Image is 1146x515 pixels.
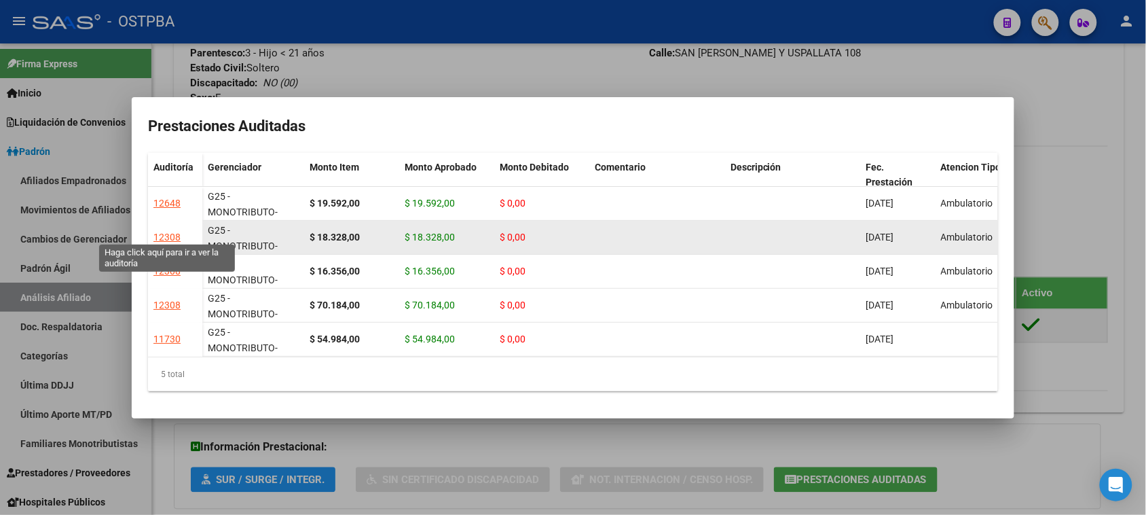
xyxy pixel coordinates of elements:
span: G25 - MONOTRIBUTO- GRUPO ALBA SALUD [208,259,297,301]
span: G25 - MONOTRIBUTO- GRUPO ALBA SALUD [208,327,297,369]
span: Comentario [595,162,646,173]
strong: $ 16.356,00 [310,266,360,277]
span: [DATE] [866,266,894,277]
div: 5 total [148,357,998,391]
strong: $ 54.984,00 [310,334,360,344]
datatable-header-cell: Comentario [589,153,725,210]
span: G25 - MONOTRIBUTO- GRUPO ALBA SALUD [208,225,297,267]
div: 12308 [153,264,181,279]
span: [DATE] [866,232,894,243]
span: Atencion Tipo [941,162,1001,173]
datatable-header-cell: Monto Item [304,153,399,210]
span: Fec. Prestación [866,162,913,188]
span: [DATE] [866,198,894,209]
span: $ 18.328,00 [405,232,455,243]
strong: $ 19.592,00 [310,198,360,209]
datatable-header-cell: Gerenciador [202,153,304,210]
span: $ 19.592,00 [405,198,455,209]
span: [DATE] [866,300,894,310]
datatable-header-cell: Descripción [725,153,861,210]
span: Ambulatorio [941,198,993,209]
datatable-header-cell: Monto Debitado [494,153,589,210]
span: Ambulatorio [941,266,993,277]
div: 12308 [153,298,181,313]
span: G25 - MONOTRIBUTO- GRUPO ALBA SALUD [208,191,297,233]
span: $ 16.356,00 [405,266,455,277]
span: $ 0,00 [500,198,525,209]
h2: Prestaciones Auditadas [148,113,998,139]
span: $ 70.184,00 [405,300,455,310]
span: Monto Debitado [500,162,569,173]
strong: $ 70.184,00 [310,300,360,310]
datatable-header-cell: Auditoría [148,153,202,210]
div: 11730 [153,332,181,347]
span: $ 0,00 [500,300,525,310]
span: $ 0,00 [500,266,525,277]
span: Descripción [731,162,781,173]
datatable-header-cell: Atencion Tipo [936,153,1010,210]
div: 12648 [153,196,181,211]
span: [DATE] [866,334,894,344]
span: Auditoría [153,162,193,173]
span: $ 54.984,00 [405,334,455,344]
span: $ 0,00 [500,232,525,243]
span: Gerenciador [208,162,261,173]
span: $ 0,00 [500,334,525,344]
div: 12308 [153,230,181,245]
strong: $ 18.328,00 [310,232,360,243]
span: Ambulatorio [941,232,993,243]
span: G25 - MONOTRIBUTO- GRUPO ALBA SALUD [208,293,297,335]
span: Monto Item [310,162,359,173]
datatable-header-cell: Fec. Prestación [861,153,936,210]
span: Monto Aprobado [405,162,477,173]
datatable-header-cell: Monto Aprobado [399,153,494,210]
span: Ambulatorio [941,300,993,310]
div: Open Intercom Messenger [1100,469,1132,501]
